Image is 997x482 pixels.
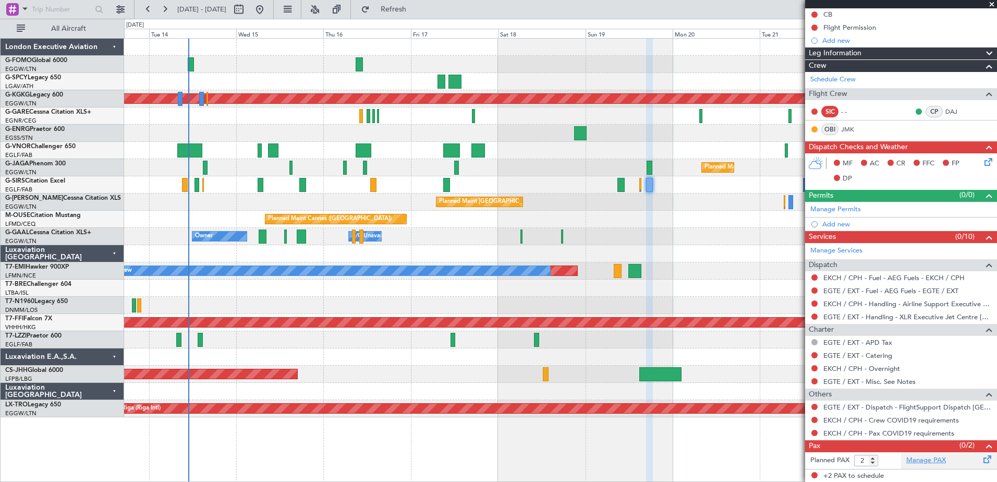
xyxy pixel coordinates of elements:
div: Planned Maint [GEOGRAPHIC_DATA] ([GEOGRAPHIC_DATA]) [704,160,869,175]
a: EGTE / EXT - Handling - XLR Executive Jet Centre [GEOGRAPHIC_DATA] EGTE / EXT [823,312,992,321]
a: DAJ [945,107,969,116]
span: Dispatch [809,259,837,271]
span: (0/0) [959,189,975,200]
a: G-GAALCessna Citation XLS+ [5,230,91,236]
span: Pax [809,440,820,452]
a: G-SIRSCitation Excel [5,178,65,184]
a: T7-LZZIPraetor 600 [5,333,62,339]
a: EGTE / EXT - Catering [823,351,892,360]
a: Manage Permits [810,204,861,215]
div: CP [926,106,943,117]
a: LFMD/CEQ [5,220,35,228]
div: Planned Maint [GEOGRAPHIC_DATA] ([GEOGRAPHIC_DATA]) [439,194,603,210]
span: T7-BRE [5,281,27,287]
div: Add new [822,220,992,228]
a: EGGW/LTN [5,168,37,176]
span: T7-FFI [5,316,23,322]
span: Refresh [372,6,416,13]
span: Leg Information [809,47,861,59]
div: Fri 17 [411,29,498,38]
div: [DATE] [126,21,144,30]
a: LX-TROLegacy 650 [5,402,61,408]
span: G-VNOR [5,143,31,150]
a: G-[PERSON_NAME]Cessna Citation XLS [5,195,121,201]
div: OBI [821,124,838,135]
a: CS-JHHGlobal 6000 [5,367,63,373]
div: Sat 18 [498,29,585,38]
a: EKCH / CPH - Pax COVID19 requirements [823,429,954,438]
a: G-KGKGLegacy 600 [5,92,63,98]
a: EGLF/FAB [5,186,32,194]
div: SIC [821,106,838,117]
span: G-[PERSON_NAME] [5,195,63,201]
a: EGTE / EXT - Misc. See Notes [823,377,916,386]
span: (0/10) [955,231,975,242]
a: EKCH / CPH - Fuel - AEG Fuels - EKCH / CPH [823,273,965,282]
a: LFPB/LBG [5,375,32,383]
a: T7-FFIFalcon 7X [5,316,52,322]
span: Services [809,231,836,243]
div: Wed 15 [236,29,323,38]
a: Schedule Crew [810,75,856,85]
a: LFMN/NCE [5,272,36,280]
a: EKCH / CPH - Crew COVID19 requirements [823,416,959,425]
div: Mon 20 [673,29,760,38]
a: DNMM/LOS [5,306,38,314]
span: G-SPCY [5,75,28,81]
a: G-ENRGPraetor 600 [5,126,65,132]
div: Planned Maint Cannes ([GEOGRAPHIC_DATA]) [268,211,392,227]
button: Refresh [356,1,419,18]
span: FFC [922,159,934,169]
span: Flight Crew [809,88,847,100]
div: Owner [195,228,213,244]
a: JMK [841,125,865,134]
span: (0/2) [959,440,975,451]
a: EGGW/LTN [5,409,37,417]
span: G-SIRS [5,178,25,184]
a: EGGW/LTN [5,65,37,73]
a: EGLF/FAB [5,341,32,348]
span: +2 PAX to schedule [823,471,884,481]
a: G-GARECessna Citation XLS+ [5,109,91,115]
a: EGGW/LTN [5,203,37,211]
a: EGNR/CEG [5,117,37,125]
div: Sun 19 [586,29,673,38]
a: M-OUSECitation Mustang [5,212,81,219]
a: EGTE / EXT - Dispatch - FlightSupport Dispatch [GEOGRAPHIC_DATA] [823,403,992,412]
a: EGGW/LTN [5,100,37,107]
span: MF [843,159,853,169]
a: EGGW/LTN [5,237,37,245]
span: G-GARE [5,109,29,115]
span: Permits [809,190,833,202]
a: G-JAGAPhenom 300 [5,161,66,167]
span: CS-JHH [5,367,28,373]
a: T7-N1960Legacy 650 [5,298,68,305]
div: A/C Unavailable [351,228,395,244]
div: Tue 21 [760,29,847,38]
a: EGTE / EXT - APD Tax [823,338,892,347]
a: G-SPCYLegacy 650 [5,75,61,81]
span: T7-N1960 [5,298,34,305]
span: G-JAGA [5,161,29,167]
a: T7-BREChallenger 604 [5,281,71,287]
input: Trip Number [32,2,92,17]
a: VHHH/HKG [5,323,36,331]
span: Others [809,389,832,401]
a: EGLF/FAB [5,151,32,159]
span: G-ENRG [5,126,30,132]
span: T7-EMI [5,264,26,270]
button: All Aircraft [11,20,113,37]
span: All Aircraft [27,25,110,32]
div: Thu 16 [323,29,410,38]
span: AC [870,159,879,169]
span: T7-LZZI [5,333,27,339]
span: CR [896,159,905,169]
span: M-OUSE [5,212,30,219]
span: G-KGKG [5,92,30,98]
div: - - [841,107,865,116]
a: LTBA/ISL [5,289,29,297]
span: FP [952,159,959,169]
a: Manage Services [810,246,862,256]
div: CB [823,10,832,19]
a: EGTE / EXT - Fuel - AEG Fuels - EGTE / EXT [823,286,958,295]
